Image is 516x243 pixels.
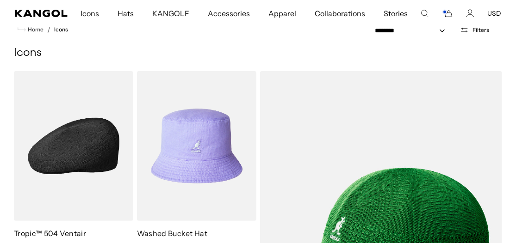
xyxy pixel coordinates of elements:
[54,26,68,33] a: Icons
[26,26,44,33] span: Home
[466,9,474,18] a: Account
[14,71,133,221] img: Tropic™ 504 Ventair
[472,27,489,33] span: Filters
[371,26,454,36] select: Sort by: Featured
[454,26,495,34] button: Open filters
[442,9,453,18] button: Cart
[137,71,256,221] img: Washed Bucket Hat
[14,229,86,238] a: Tropic™ 504 Ventair
[44,24,50,35] li: /
[14,46,502,60] h1: Icons
[15,10,68,17] a: Kangol
[421,9,429,18] summary: Search here
[137,229,207,238] a: Washed Bucket Hat
[487,9,501,18] button: USD
[18,25,44,34] a: Home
